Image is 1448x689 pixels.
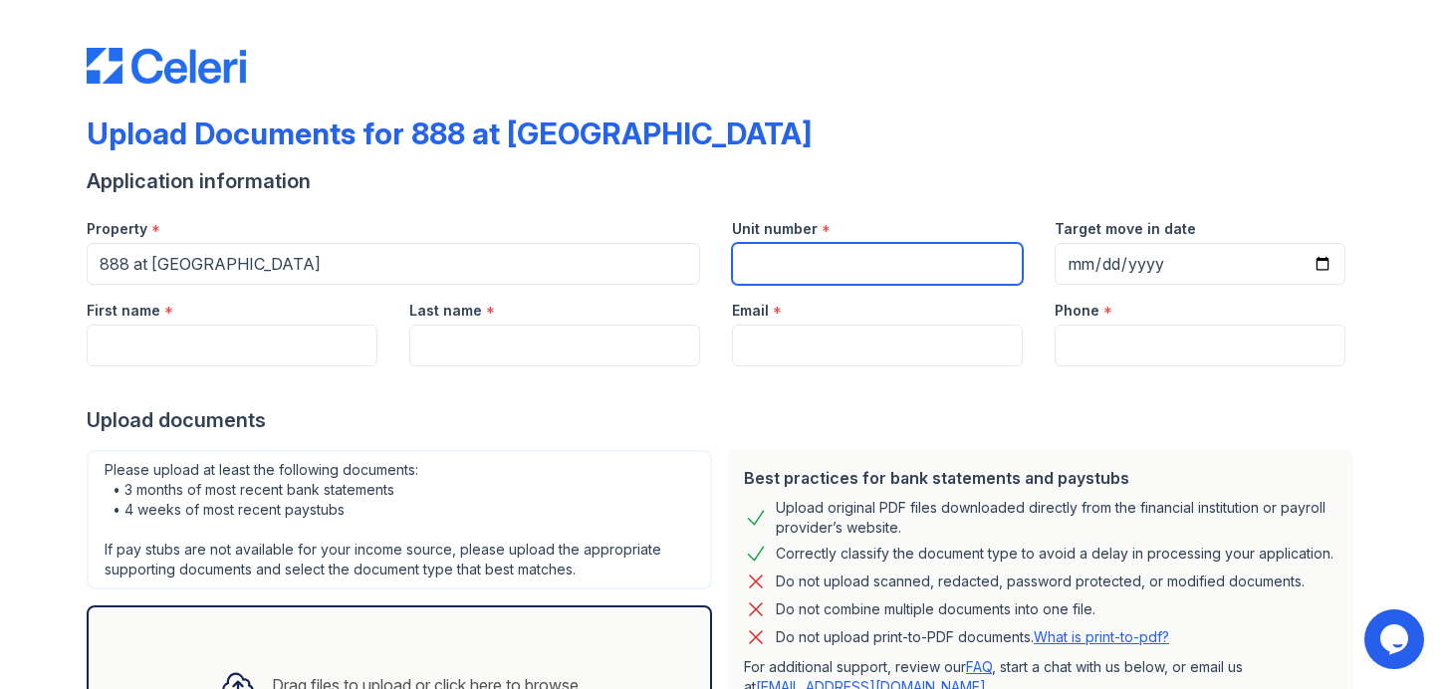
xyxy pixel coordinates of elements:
label: Property [87,219,147,239]
div: Application information [87,167,1361,195]
div: Upload documents [87,406,1361,434]
label: Email [732,301,769,321]
div: Do not upload scanned, redacted, password protected, or modified documents. [776,570,1305,593]
label: Unit number [732,219,818,239]
div: Upload Documents for 888 at [GEOGRAPHIC_DATA] [87,115,812,151]
a: What is print-to-pdf? [1034,628,1169,645]
div: Best practices for bank statements and paystubs [744,466,1337,490]
div: Upload original PDF files downloaded directly from the financial institution or payroll provider’... [776,498,1337,538]
div: Do not combine multiple documents into one file. [776,597,1095,621]
img: CE_Logo_Blue-a8612792a0a2168367f1c8372b55b34899dd931a85d93a1a3d3e32e68fde9ad4.png [87,48,246,84]
div: Please upload at least the following documents: • 3 months of most recent bank statements • 4 wee... [87,450,712,589]
label: Last name [409,301,482,321]
p: Do not upload print-to-PDF documents. [776,627,1169,647]
label: First name [87,301,160,321]
label: Target move in date [1055,219,1196,239]
label: Phone [1055,301,1099,321]
a: FAQ [966,658,992,675]
div: Correctly classify the document type to avoid a delay in processing your application. [776,542,1333,566]
iframe: chat widget [1364,609,1428,669]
